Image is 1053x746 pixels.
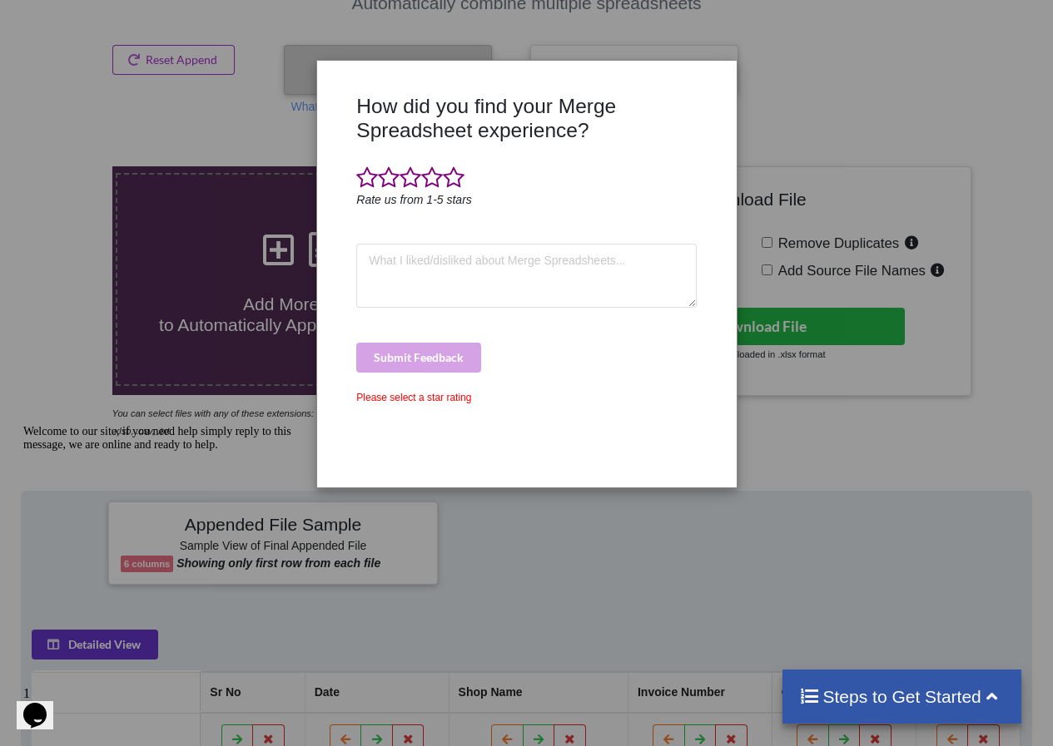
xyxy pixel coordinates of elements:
[7,7,275,32] span: Welcome to our site, if you need help simply reply to this message, we are online and ready to help.
[7,7,306,33] div: Welcome to our site, if you need help simply reply to this message, we are online and ready to help.
[17,679,70,729] iframe: chat widget
[356,390,696,405] div: Please select a star rating
[356,193,472,206] i: Rate us from 1-5 stars
[356,94,696,143] h3: How did you find your Merge Spreadsheet experience?
[17,418,316,671] iframe: chat widget
[799,686,1005,707] h4: Steps to Get Started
